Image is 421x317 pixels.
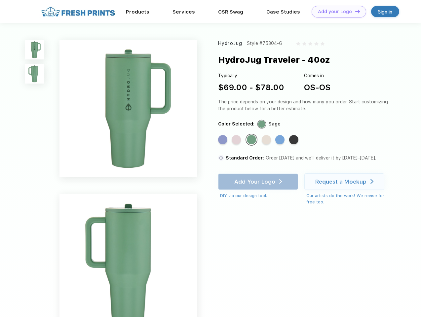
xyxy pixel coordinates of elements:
a: Products [126,9,149,15]
a: Sign in [371,6,399,17]
div: Sage [268,121,281,127]
div: Pink Sand [232,135,241,144]
div: Color Selected: [218,121,254,127]
div: HydroJug Traveler - 40oz [218,53,330,66]
div: Sage [247,135,256,144]
div: Typically [218,72,284,79]
img: fo%20logo%202.webp [39,6,117,18]
img: gray_star.svg [314,42,318,46]
span: Order [DATE] and we’ll deliver it by [DATE]–[DATE]. [266,155,376,160]
img: func=resize&h=100 [25,40,44,59]
img: gray_star.svg [308,42,312,46]
div: Comes in [304,72,330,79]
img: func=resize&h=640 [59,40,197,177]
span: Standard Order: [226,155,264,160]
div: Request a Mockup [315,178,366,185]
div: Sign in [378,8,392,16]
img: white arrow [370,179,373,184]
img: standard order [218,155,224,161]
img: gray_star.svg [321,42,325,46]
img: DT [355,10,360,13]
div: $69.00 - $78.00 [218,82,284,93]
div: HydroJug [218,40,242,47]
div: Peri [218,135,227,144]
div: OS-OS [304,82,330,93]
div: Cream [262,135,271,144]
div: The price depends on your design and how many you order. Start customizing the product below for ... [218,98,391,112]
div: Riptide [275,135,285,144]
div: DIY via our design tool. [220,193,298,199]
div: Add your Logo [318,9,352,15]
div: Black [289,135,298,144]
img: gray_star.svg [296,42,300,46]
img: gray_star.svg [302,42,306,46]
div: Our artists do the work! We revise for free too. [306,193,391,205]
img: func=resize&h=100 [25,64,44,84]
div: Style #75304-G [247,40,282,47]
